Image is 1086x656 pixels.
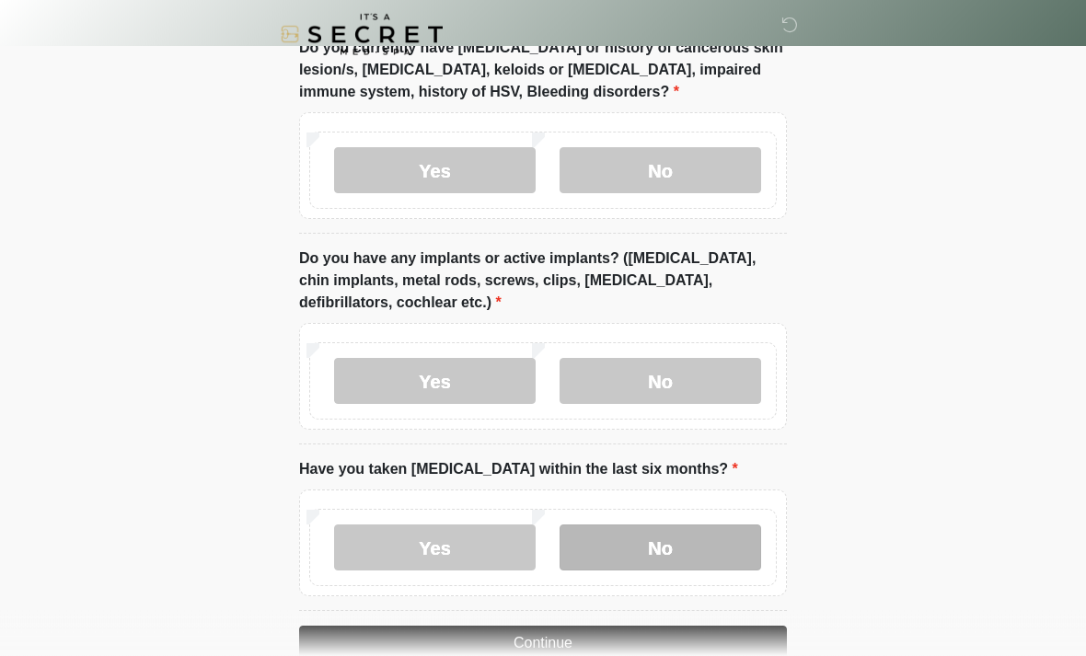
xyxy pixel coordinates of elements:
label: Yes [334,148,536,194]
label: No [560,525,761,571]
img: It's A Secret Med Spa Logo [281,14,443,55]
label: Have you taken [MEDICAL_DATA] within the last six months? [299,459,738,481]
label: No [560,359,761,405]
label: Yes [334,359,536,405]
label: Yes [334,525,536,571]
label: No [560,148,761,194]
label: Do you currently have [MEDICAL_DATA] or history of cancerous skin lesion/s, [MEDICAL_DATA], keloi... [299,38,787,104]
label: Do you have any implants or active implants? ([MEDICAL_DATA], chin implants, metal rods, screws, ... [299,248,787,315]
